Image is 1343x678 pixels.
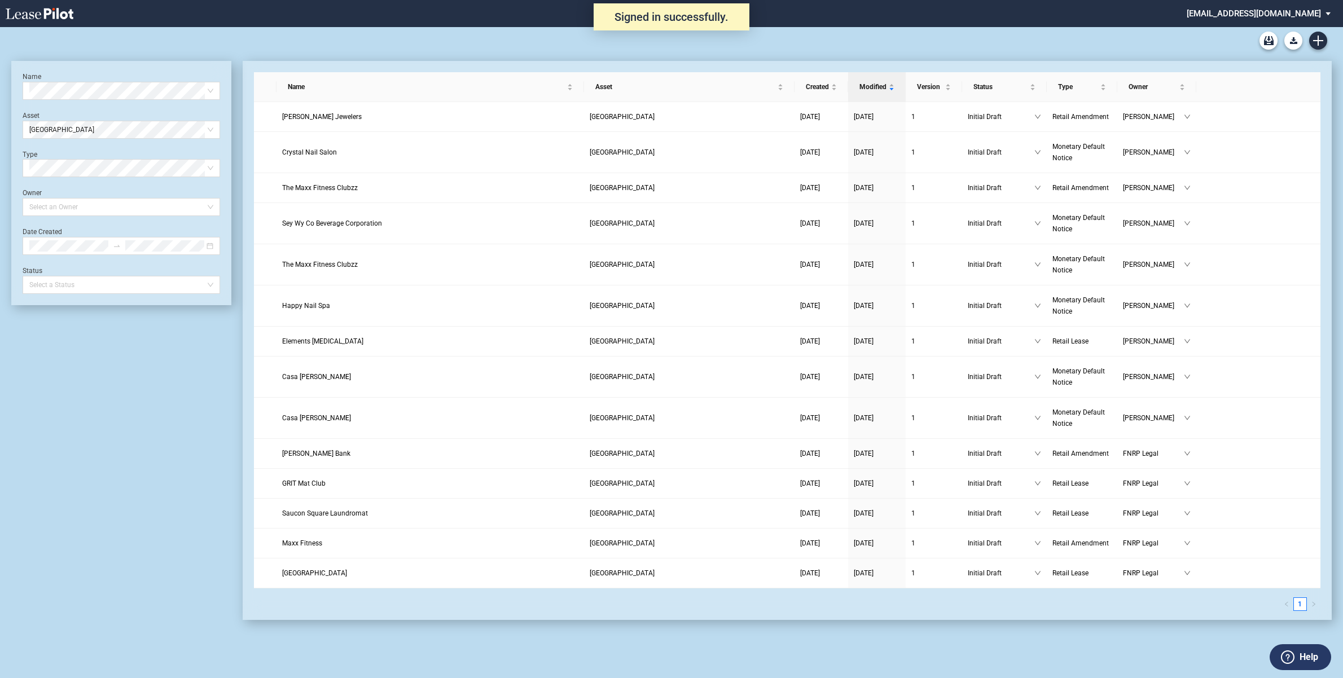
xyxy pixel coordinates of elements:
[911,113,915,121] span: 1
[282,261,358,268] span: The Maxx Fitness Clubzz
[1123,259,1184,270] span: [PERSON_NAME]
[800,538,842,549] a: [DATE]
[590,337,655,345] span: Saucon Valley
[1123,218,1184,229] span: [PERSON_NAME]
[590,567,789,579] a: [GEOGRAPHIC_DATA]
[1184,450,1191,457] span: down
[1034,184,1041,191] span: down
[590,569,655,577] span: Saucon Valley
[590,147,789,158] a: [GEOGRAPHIC_DATA]
[1052,450,1109,457] span: Retail Amendment
[590,412,789,424] a: [GEOGRAPHIC_DATA]
[800,113,820,121] span: [DATE]
[854,259,900,270] a: [DATE]
[800,148,820,156] span: [DATE]
[848,72,906,102] th: Modified
[968,538,1034,549] span: Initial Draft
[1052,366,1112,388] a: Monetary Default Notice
[911,182,956,193] a: 1
[282,478,578,489] a: GRIT Mat Club
[854,508,900,519] a: [DATE]
[1034,415,1041,421] span: down
[282,450,350,457] span: Fulton Bank
[911,148,915,156] span: 1
[1123,111,1184,122] span: [PERSON_NAME]
[854,261,874,268] span: [DATE]
[911,508,956,519] a: 1
[800,567,842,579] a: [DATE]
[854,567,900,579] a: [DATE]
[854,113,874,121] span: [DATE]
[911,218,956,229] a: 1
[911,412,956,424] a: 1
[282,414,351,422] span: Casa Mia Pizzeria
[854,414,874,422] span: [DATE]
[968,567,1034,579] span: Initial Draft
[1184,415,1191,421] span: down
[1300,650,1318,664] label: Help
[968,336,1034,347] span: Initial Draft
[1052,567,1112,579] a: Retail Lease
[1034,570,1041,576] span: down
[1052,113,1109,121] span: Retail Amendment
[1052,408,1105,428] span: Monetary Default Notice
[1123,336,1184,347] span: [PERSON_NAME]
[590,450,655,457] span: Saucon Valley
[1052,539,1109,547] span: Retail Amendment
[590,373,655,381] span: Saucon Valley
[1184,113,1191,120] span: down
[968,371,1034,382] span: Initial Draft
[917,81,943,93] span: Version
[800,184,820,192] span: [DATE]
[1052,407,1112,429] a: Monetary Default Notice
[911,373,915,381] span: 1
[968,478,1034,489] span: Initial Draft
[800,539,820,547] span: [DATE]
[1123,182,1184,193] span: [PERSON_NAME]
[1034,540,1041,547] span: down
[282,218,578,229] a: Sey Wy Co Beverage Corporation
[1034,261,1041,268] span: down
[1184,570,1191,576] span: down
[1123,448,1184,459] span: FNRP Legal
[1052,336,1112,347] a: Retail Lease
[973,81,1028,93] span: Status
[590,539,655,547] span: Saucon Valley
[288,81,565,93] span: Name
[1281,32,1306,50] md-menu: Download Blank Form List
[584,72,795,102] th: Asset
[968,259,1034,270] span: Initial Draft
[854,147,900,158] a: [DATE]
[1052,212,1112,235] a: Monetary Default Notice
[1280,597,1293,611] button: left
[968,147,1034,158] span: Initial Draft
[1123,508,1184,519] span: FNRP Legal
[800,508,842,519] a: [DATE]
[590,509,655,517] span: Saucon Valley
[590,371,789,382] a: [GEOGRAPHIC_DATA]
[23,151,37,159] label: Type
[1123,371,1184,382] span: [PERSON_NAME]
[282,182,578,193] a: The Maxx Fitness Clubzz
[911,414,915,422] span: 1
[595,81,775,93] span: Asset
[23,267,42,275] label: Status
[911,509,915,517] span: 1
[911,337,915,345] span: 1
[1052,294,1112,317] a: Monetary Default Notice
[282,337,363,345] span: Elements Therapeutic Massage
[282,509,368,517] span: Saucon Square Laundromat
[800,259,842,270] a: [DATE]
[800,569,820,577] span: [DATE]
[854,148,874,156] span: [DATE]
[854,336,900,347] a: [DATE]
[800,414,820,422] span: [DATE]
[968,412,1034,424] span: Initial Draft
[911,448,956,459] a: 1
[590,508,789,519] a: [GEOGRAPHIC_DATA]
[854,218,900,229] a: [DATE]
[1052,337,1089,345] span: Retail Lease
[911,261,915,268] span: 1
[1280,597,1293,611] li: Previous Page
[854,538,900,549] a: [DATE]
